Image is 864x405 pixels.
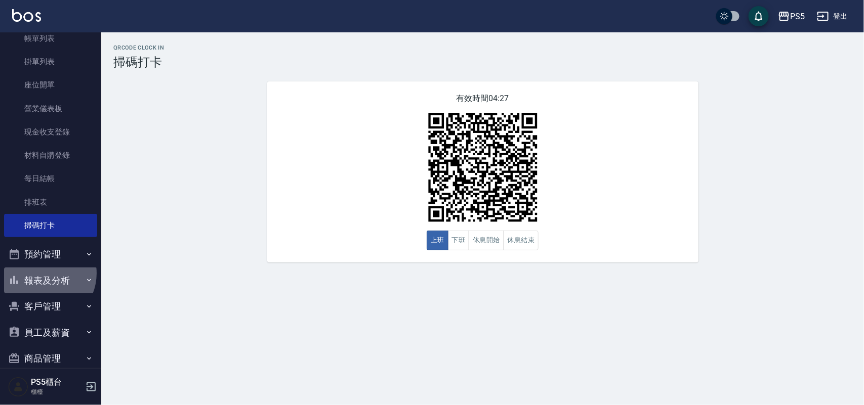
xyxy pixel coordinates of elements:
a: 現金收支登錄 [4,120,97,144]
a: 座位開單 [4,73,97,97]
button: save [749,6,769,26]
button: 上班 [427,231,448,250]
h2: QRcode Clock In [113,44,852,51]
div: 有效時間 04:27 [267,81,698,262]
button: 客戶管理 [4,293,97,320]
a: 材料自購登錄 [4,144,97,167]
img: Person [8,377,28,397]
button: 商品管理 [4,345,97,372]
button: 預約管理 [4,241,97,267]
a: 每日結帳 [4,167,97,190]
a: 帳單列表 [4,27,97,50]
div: PS5 [790,10,805,23]
button: 登出 [813,7,852,26]
button: 員工及薪資 [4,320,97,346]
a: 營業儀表板 [4,97,97,120]
img: Logo [12,9,41,22]
button: 休息結束 [504,231,539,250]
a: 掃碼打卡 [4,214,97,237]
button: PS5 [774,6,809,27]
button: 休息開始 [469,231,504,250]
a: 排班表 [4,191,97,214]
a: 掛單列表 [4,50,97,73]
p: 櫃檯 [31,387,83,396]
button: 下班 [448,231,470,250]
button: 報表及分析 [4,267,97,294]
h3: 掃碼打卡 [113,55,852,69]
h5: PS5櫃台 [31,377,83,387]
